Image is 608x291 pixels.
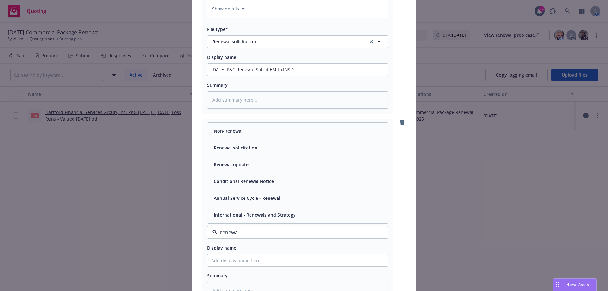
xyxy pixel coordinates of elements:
button: Renewal solicitationclear selection [207,35,388,48]
button: International - Renewals and Strategy [214,212,296,218]
span: Summary [207,273,228,279]
div: Drag to move [553,279,561,291]
button: Conditional Renewal Notice [214,178,274,185]
button: Nova Assist [553,278,597,291]
span: Renewal solicitation [212,38,359,45]
button: Annual Service Cycle - Renewal [214,195,280,201]
span: Nova Assist [566,282,591,287]
input: Add display name here... [207,64,388,76]
button: Show details [210,5,247,13]
span: Display name [207,245,236,251]
button: Renewal solicitation [214,144,257,151]
span: Display name [207,54,236,60]
span: Summary [207,82,228,88]
input: Filter by keyword [218,229,375,236]
input: Add display name here... [207,254,388,266]
a: clear selection [368,38,375,46]
button: Non-Renewal [214,128,243,134]
button: Renewal update [214,161,249,168]
a: remove [398,119,406,126]
span: File type* [207,26,228,32]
